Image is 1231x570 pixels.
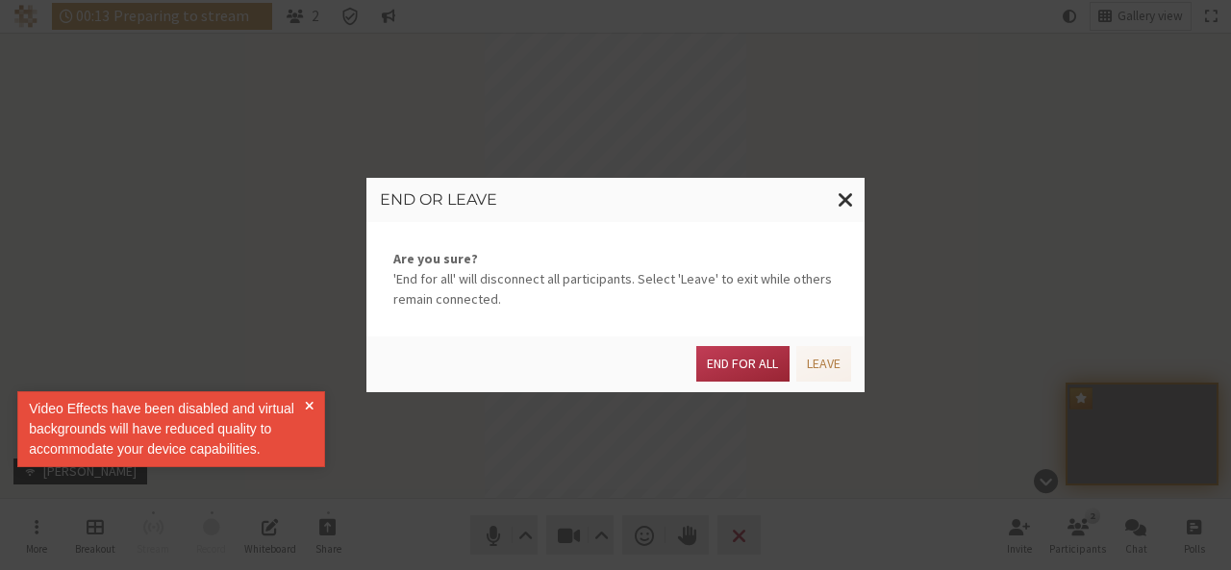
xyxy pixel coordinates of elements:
button: Close modal [827,178,865,222]
button: Leave [796,346,851,382]
button: End for all [696,346,789,382]
h3: End or leave [380,191,851,209]
div: Video Effects have been disabled and virtual backgrounds will have reduced quality to accommodate... [29,399,305,459]
div: 'End for all' will disconnect all participants. Select 'Leave' to exit while others remain connec... [366,222,865,336]
strong: Are you sure? [393,249,838,269]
